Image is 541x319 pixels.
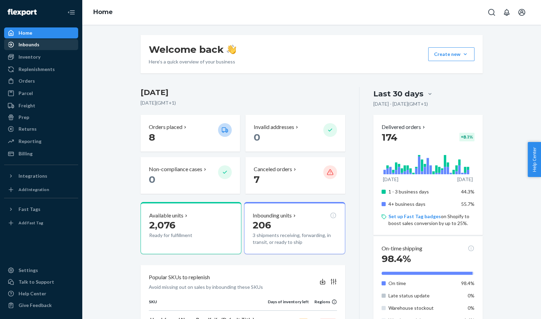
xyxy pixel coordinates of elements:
[485,5,498,19] button: Open Search Box
[383,176,398,183] p: [DATE]
[388,213,441,219] a: Set up Fast Tag badges
[388,305,456,311] p: Warehouse stockout
[254,131,260,143] span: 0
[388,280,456,287] p: On time
[309,299,337,305] div: Regions
[19,102,35,109] div: Freight
[141,99,345,106] p: [DATE] ( GMT+1 )
[4,39,78,50] a: Inbounds
[428,47,474,61] button: Create new
[4,288,78,299] a: Help Center
[149,123,182,131] p: Orders placed
[382,123,426,131] button: Delivered orders
[373,101,428,107] p: [DATE] - [DATE] ( GMT+1 )
[19,114,29,121] div: Prep
[4,88,78,99] a: Parcel
[468,305,474,311] span: 0%
[141,202,241,254] button: Available units2,076Ready for fulfillment
[4,51,78,62] a: Inventory
[19,279,54,285] div: Talk to Support
[149,174,155,185] span: 0
[254,174,260,185] span: 7
[4,276,78,287] a: Talk to Support
[149,273,210,281] p: Popular SKUs to replenish
[461,201,474,207] span: 55.7%
[19,126,37,132] div: Returns
[254,165,292,173] p: Canceled orders
[19,150,33,157] div: Billing
[461,189,474,194] span: 44.3%
[382,131,397,143] span: 174
[4,100,78,111] a: Freight
[93,8,113,16] a: Home
[4,265,78,276] a: Settings
[4,136,78,147] a: Reporting
[64,5,78,19] button: Close Navigation
[19,187,49,192] div: Add Integration
[19,29,32,36] div: Home
[253,232,336,246] p: 3 shipments receiving, forwarding, in transit, or ready to ship
[19,66,55,73] div: Replenishments
[141,87,345,98] h3: [DATE]
[19,78,35,84] div: Orders
[4,112,78,123] a: Prep
[4,148,78,159] a: Billing
[459,133,474,141] div: + 8.1 %
[457,176,473,183] p: [DATE]
[245,115,345,152] button: Invalid addresses 0
[254,123,294,131] p: Invalid addresses
[468,293,474,298] span: 0%
[515,5,529,19] button: Open account menu
[245,157,345,194] button: Canceled orders 7
[388,188,456,195] p: 1 - 3 business days
[382,253,411,264] span: 98.4%
[19,267,38,274] div: Settings
[149,284,263,291] p: Avoid missing out on sales by inbounding these SKUs
[149,299,268,310] th: SKU
[149,43,236,56] h1: Welcome back
[388,292,456,299] p: Late status update
[4,64,78,75] a: Replenishments
[88,2,118,22] ol: breadcrumbs
[253,219,271,231] span: 206
[19,173,47,179] div: Integrations
[244,202,345,254] button: Inbounding units2063 shipments receiving, forwarding, in transit, or ready to ship
[253,212,292,220] p: Inbounding units
[4,75,78,86] a: Orders
[19,220,43,226] div: Add Fast Tag
[227,45,236,54] img: hand-wave emoji
[382,245,422,252] p: On-time shipping
[268,299,309,310] th: Days of inventory left
[4,204,78,215] button: Fast Tags
[388,201,456,208] p: 4+ business days
[500,5,514,19] button: Open notifications
[461,280,474,286] span: 98.4%
[19,290,46,297] div: Help Center
[149,219,176,231] span: 2,076
[4,300,78,311] button: Give Feedback
[149,232,213,239] p: Ready for fulfillment
[4,123,78,134] a: Returns
[149,212,183,220] p: Available units
[388,213,474,227] p: on Shopify to boost sales conversion by up to 25%.
[141,115,240,152] button: Orders placed 8
[4,170,78,181] button: Integrations
[19,206,40,213] div: Fast Tags
[149,58,236,65] p: Here’s a quick overview of your business
[149,131,155,143] span: 8
[4,184,78,195] a: Add Integration
[19,41,39,48] div: Inbounds
[141,157,240,194] button: Non-compliance cases 0
[8,9,37,16] img: Flexport logo
[4,217,78,228] a: Add Fast Tag
[528,142,541,177] button: Help Center
[149,165,202,173] p: Non-compliance cases
[19,54,40,60] div: Inventory
[373,88,423,99] div: Last 30 days
[19,302,52,309] div: Give Feedback
[19,138,41,145] div: Reporting
[4,27,78,38] a: Home
[19,90,33,97] div: Parcel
